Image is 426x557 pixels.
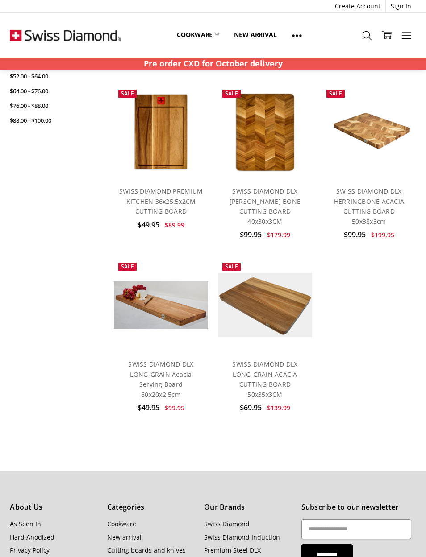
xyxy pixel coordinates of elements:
img: SWISS DIAMOND PREMIUM KITCHEN 36x25.5x2CM CUTTING BOARD [125,85,197,179]
span: Sale [329,90,342,97]
span: $139.99 [267,404,290,412]
img: SWISS DIAMOND DLX LONG-GRAIN ACACIA CUTTING BOARD 50x35x3CM [218,273,312,337]
span: $99.95 [240,230,262,239]
a: New arrival [107,533,142,541]
span: Sale [121,263,134,270]
span: $89.99 [165,221,184,229]
span: Sale [225,90,238,97]
a: Cookware [169,25,226,45]
img: SWISS DIAMOND DLX HERRINGBONE ACACIA CUTTING BOARD 50x38x3cm [322,101,416,163]
span: $199.95 [371,231,394,239]
span: Sale [225,263,238,270]
a: SWISS DIAMOND DLX HERRINGBONE ACACIA CUTTING BOARD 50x38x3cm [334,187,405,225]
a: Hard Anodized [10,533,54,541]
a: SWISS DIAMOND DLX HERRINGBONE ACACIA CUTTING BOARD 50x38x3cm [322,85,416,179]
a: $64.00 - $76.00 [10,84,104,99]
a: SWISS DIAMOND DLX LONG-GRAIN ACACIA CUTTING BOARD 50x35x3CM [218,258,312,352]
a: SWISS DIAMOND DLX LONG-GRAIN Acacia Serving Board 60x20x2.5cm [114,258,208,352]
a: Swiss Diamond Induction [204,533,280,541]
a: SWISS DIAMOND PREMIUM KITCHEN 36x25.5x2CM CUTTING BOARD [114,85,208,179]
a: SWISS DIAMOND PREMIUM KITCHEN 36x25.5x2CM CUTTING BOARD [119,187,203,215]
h5: Subscribe to our newsletter [301,502,416,513]
a: Privacy Policy [10,546,50,554]
span: $69.95 [240,403,262,413]
h5: Our Brands [204,502,291,513]
span: $99.95 [165,404,184,412]
span: $99.95 [344,230,366,239]
span: $49.95 [138,220,159,230]
span: Sale [121,90,134,97]
a: As Seen In [10,520,41,528]
img: SWISS DIAMOND DLX LONG-GRAIN Acacia Serving Board 60x20x2.5cm [114,281,208,329]
a: Show All [284,25,309,45]
a: Cutting boards and knives [107,546,186,554]
h5: Categories [107,502,194,513]
a: Cookware [107,520,136,528]
img: SWISS DIAMOND DLX HERRING BONE CUTTING BOARD 40x30x3CM [227,85,303,179]
img: Free Shipping On Every Order [10,13,121,58]
span: $49.95 [138,403,159,413]
strong: Pre order CXD for October delivery [144,58,283,69]
a: Premium Steel DLX [204,546,261,554]
a: New arrival [226,25,284,45]
a: SWISS DIAMOND DLX [PERSON_NAME] BONE CUTTING BOARD 40x30x3CM [230,187,301,225]
a: $76.00 - $88.00 [10,99,104,113]
span: $179.99 [267,231,290,239]
a: $88.00 - $100.00 [10,113,104,128]
a: SWISS DIAMOND DLX LONG-GRAIN Acacia Serving Board 60x20x2.5cm [128,360,193,398]
a: $52.00 - $64.00 [10,69,104,84]
a: SWISS DIAMOND DLX HERRING BONE CUTTING BOARD 40x30x3CM [218,85,312,179]
a: Swiss Diamond [204,520,250,528]
a: SWISS DIAMOND DLX LONG-GRAIN ACACIA CUTTING BOARD 50x35x3CM [232,360,297,398]
h5: About Us [10,502,97,513]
